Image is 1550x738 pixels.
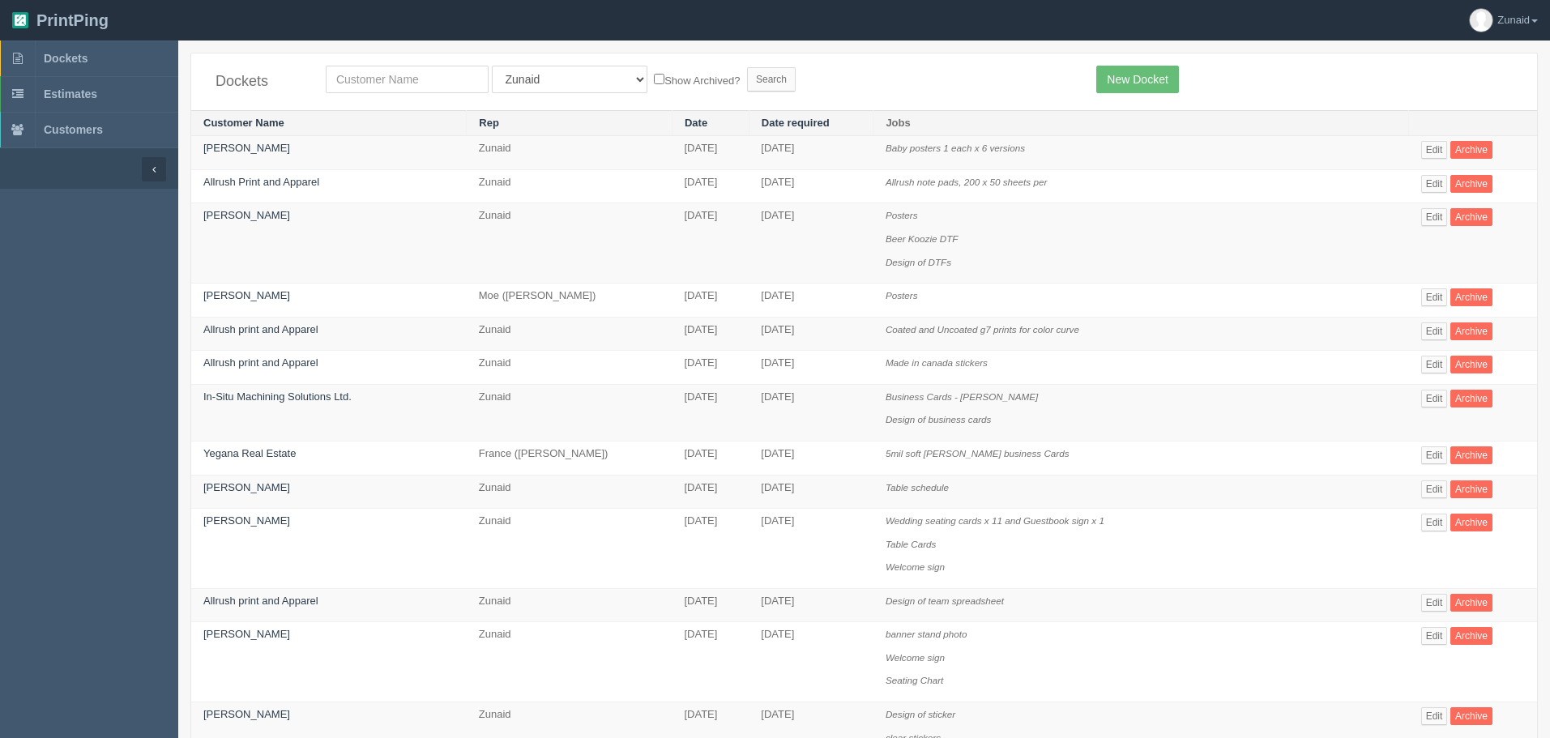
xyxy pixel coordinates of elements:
i: Welcome sign [886,561,945,572]
a: Rep [479,117,499,129]
td: [DATE] [749,384,873,441]
td: [DATE] [749,317,873,351]
td: [DATE] [749,169,873,203]
a: Edit [1421,322,1448,340]
td: [DATE] [749,588,873,622]
a: Edit [1421,446,1448,464]
td: [DATE] [749,136,873,170]
i: Design of business cards [886,414,992,424]
a: Edit [1421,390,1448,407]
span: Estimates [44,87,97,100]
a: [PERSON_NAME] [203,514,290,527]
i: Welcome sign [886,652,945,663]
a: Archive [1450,175,1492,193]
a: Allrush print and Apparel [203,595,318,607]
a: [PERSON_NAME] [203,142,290,154]
a: Edit [1421,356,1448,373]
td: [DATE] [749,441,873,475]
a: Allrush print and Apparel [203,323,318,335]
td: [DATE] [672,441,749,475]
td: [DATE] [749,203,873,284]
a: Edit [1421,175,1448,193]
td: [DATE] [672,351,749,385]
a: Edit [1421,594,1448,612]
i: Baby posters 1 each x 6 versions [886,143,1025,153]
img: logo-3e63b451c926e2ac314895c53de4908e5d424f24456219fb08d385ab2e579770.png [12,12,28,28]
td: Zunaid [467,136,673,170]
td: [DATE] [749,509,873,589]
label: Show Archived? [654,70,740,89]
a: [PERSON_NAME] [203,708,290,720]
td: [DATE] [672,203,749,284]
i: Design of DTFs [886,257,951,267]
i: Table schedule [886,482,949,493]
a: New Docket [1096,66,1178,93]
i: Made in canada stickers [886,357,988,368]
td: [DATE] [672,317,749,351]
a: Archive [1450,141,1492,159]
i: Table Cards [886,539,937,549]
a: [PERSON_NAME] [203,209,290,221]
a: Edit [1421,627,1448,645]
th: Jobs [873,110,1409,136]
a: Edit [1421,480,1448,498]
a: [PERSON_NAME] [203,481,290,493]
td: Zunaid [467,475,673,509]
a: [PERSON_NAME] [203,289,290,301]
a: Date [685,117,707,129]
td: Zunaid [467,384,673,441]
h4: Dockets [216,74,301,90]
td: Moe ([PERSON_NAME]) [467,284,673,318]
a: Archive [1450,322,1492,340]
a: Customer Name [203,117,284,129]
a: Archive [1450,446,1492,464]
a: [PERSON_NAME] [203,628,290,640]
input: Customer Name [326,66,489,93]
a: Archive [1450,594,1492,612]
td: [DATE] [749,351,873,385]
a: Allrush print and Apparel [203,356,318,369]
i: 5mil soft [PERSON_NAME] business Cards [886,448,1070,459]
i: Posters [886,290,918,301]
a: Date required [762,117,830,129]
a: Allrush Print and Apparel [203,176,319,188]
span: Dockets [44,52,88,65]
i: Allrush note pads, 200 x 50 sheets per [886,177,1047,187]
i: banner stand photo [886,629,967,639]
i: Business Cards - [PERSON_NAME] [886,391,1038,402]
td: Zunaid [467,317,673,351]
td: [DATE] [749,475,873,509]
td: Zunaid [467,622,673,702]
td: [DATE] [749,284,873,318]
a: Edit [1421,707,1448,725]
td: Zunaid [467,351,673,385]
td: [DATE] [672,169,749,203]
i: Seating Chart [886,675,943,685]
td: Zunaid [467,588,673,622]
td: [DATE] [672,509,749,589]
a: Archive [1450,707,1492,725]
td: [DATE] [672,284,749,318]
td: Zunaid [467,509,673,589]
td: [DATE] [672,136,749,170]
td: [DATE] [749,622,873,702]
a: Edit [1421,514,1448,531]
td: [DATE] [672,475,749,509]
input: Show Archived? [654,74,664,84]
i: Design of sticker [886,709,955,719]
i: Coated and Uncoated g7 prints for color curve [886,324,1079,335]
i: Wedding seating cards x 11 and Guestbook sign x 1 [886,515,1104,526]
td: France ([PERSON_NAME]) [467,441,673,475]
td: [DATE] [672,384,749,441]
td: [DATE] [672,622,749,702]
i: Posters [886,210,918,220]
a: Edit [1421,141,1448,159]
td: [DATE] [672,588,749,622]
a: Archive [1450,514,1492,531]
img: avatar_default-7531ab5dedf162e01f1e0bb0964e6a185e93c5c22dfe317fb01d7f8cd2b1632c.jpg [1470,9,1492,32]
a: Archive [1450,627,1492,645]
i: Design of team spreadsheet [886,595,1004,606]
a: Edit [1421,288,1448,306]
a: In-Situ Machining Solutions Ltd. [203,390,352,403]
a: Edit [1421,208,1448,226]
